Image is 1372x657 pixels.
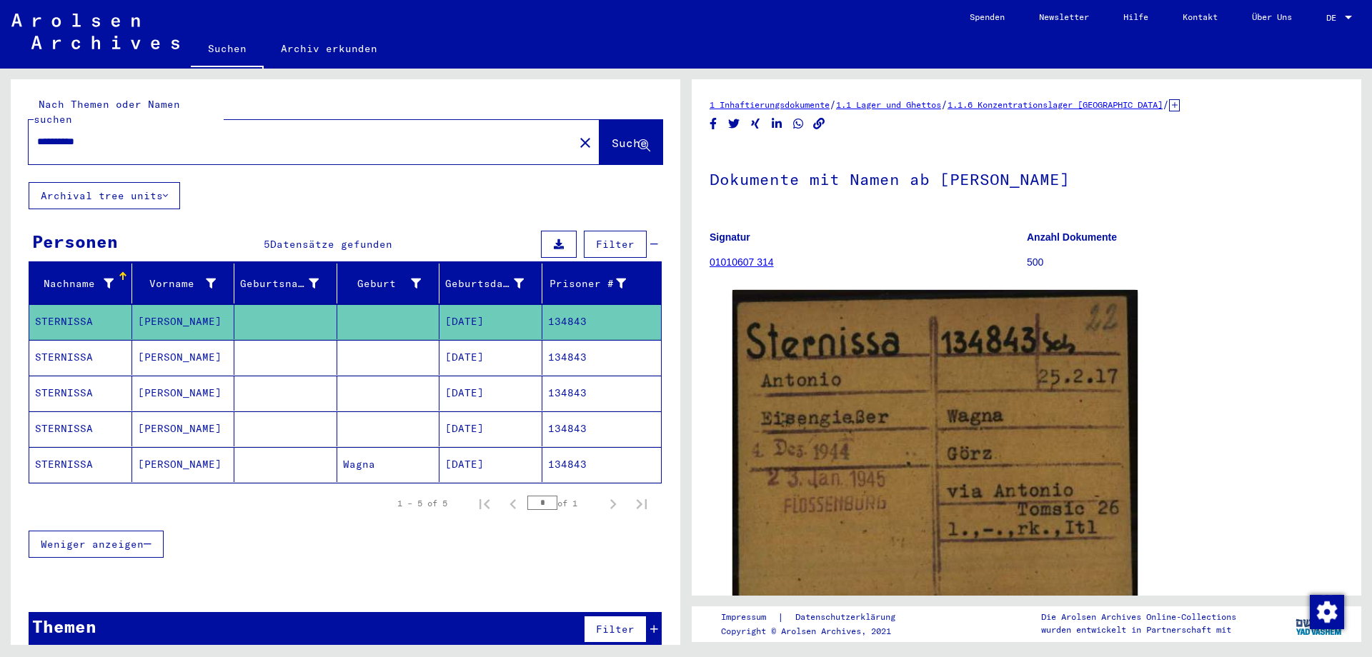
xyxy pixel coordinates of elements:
mat-cell: 134843 [542,447,662,482]
mat-cell: 134843 [542,304,662,339]
button: Share on Facebook [706,115,721,133]
button: Suche [600,120,662,164]
button: Archival tree units [29,182,180,209]
mat-cell: [PERSON_NAME] [132,376,235,411]
div: Prisoner # [548,276,627,291]
span: DE [1326,13,1342,23]
mat-cell: [DATE] [439,447,542,482]
a: Impressum [721,610,777,625]
span: / [941,98,948,111]
a: 1.1 Lager und Ghettos [836,99,941,110]
mat-label: Nach Themen oder Namen suchen [34,98,180,126]
mat-cell: [DATE] [439,376,542,411]
div: Geburtsdatum [445,272,542,295]
a: Datenschutzerklärung [784,610,913,625]
mat-cell: STERNISSA [29,340,132,375]
img: yv_logo.png [1293,606,1346,641]
mat-cell: [PERSON_NAME] [132,411,235,446]
button: Share on WhatsApp [791,115,806,133]
div: of 1 [527,496,599,510]
div: Themen [32,613,96,639]
mat-header-cell: Geburtsdatum [439,264,542,304]
button: Share on Twitter [727,115,742,133]
span: Weniger anzeigen [41,538,144,551]
mat-cell: STERNISSA [29,304,132,339]
div: Personen [32,229,118,254]
mat-cell: 134843 [542,376,662,411]
div: Zustimmung ändern [1309,594,1343,628]
mat-cell: [PERSON_NAME] [132,447,235,482]
div: Nachname [35,276,114,291]
a: Suchen [191,31,264,69]
mat-cell: Wagna [337,447,440,482]
img: 001.jpg [732,290,1138,616]
div: Vorname [138,272,234,295]
mat-header-cell: Vorname [132,264,235,304]
div: Nachname [35,272,131,295]
div: 1 – 5 of 5 [397,497,447,510]
button: First page [470,489,499,518]
span: / [830,98,836,111]
button: Next page [599,489,627,518]
mat-cell: 134843 [542,340,662,375]
img: Arolsen_neg.svg [11,14,179,49]
span: Filter [596,623,635,636]
button: Share on Xing [748,115,763,133]
button: Filter [584,616,647,643]
button: Previous page [499,489,527,518]
mat-cell: STERNISSA [29,411,132,446]
div: Geburtsname [240,272,337,295]
a: 01010607 314 [710,256,774,268]
mat-cell: 134843 [542,411,662,446]
b: Signatur [710,231,750,243]
mat-icon: close [577,134,594,151]
span: Filter [596,238,635,251]
button: Share on LinkedIn [770,115,785,133]
span: 5 [264,238,270,251]
b: Anzahl Dokumente [1027,231,1117,243]
button: Last page [627,489,656,518]
div: Geburtsdatum [445,276,524,291]
mat-cell: [DATE] [439,304,542,339]
mat-header-cell: Geburt‏ [337,264,440,304]
mat-cell: [PERSON_NAME] [132,340,235,375]
p: Copyright © Arolsen Archives, 2021 [721,625,913,638]
p: 500 [1027,255,1343,270]
button: Weniger anzeigen [29,531,164,558]
mat-cell: [DATE] [439,411,542,446]
button: Copy link [812,115,827,133]
mat-cell: [DATE] [439,340,542,375]
h1: Dokumente mit Namen ab [PERSON_NAME] [710,146,1343,209]
button: Filter [584,231,647,258]
span: / [1163,98,1169,111]
p: Die Arolsen Archives Online-Collections [1041,611,1236,623]
p: wurden entwickelt in Partnerschaft mit [1041,623,1236,636]
mat-cell: [PERSON_NAME] [132,304,235,339]
mat-header-cell: Geburtsname [234,264,337,304]
a: 1 Inhaftierungsdokumente [710,99,830,110]
a: 1.1.6 Konzentrationslager [GEOGRAPHIC_DATA] [948,99,1163,110]
span: Datensätze gefunden [270,238,392,251]
button: Clear [571,128,600,156]
div: | [721,610,913,625]
mat-cell: STERNISSA [29,447,132,482]
mat-header-cell: Prisoner # [542,264,662,304]
img: Zustimmung ändern [1310,595,1344,629]
mat-header-cell: Nachname [29,264,132,304]
div: Geburtsname [240,276,319,291]
div: Geburt‏ [343,276,422,291]
mat-cell: STERNISSA [29,376,132,411]
div: Prisoner # [548,272,645,295]
a: Archiv erkunden [264,31,394,66]
span: Suche [612,136,647,150]
div: Geburt‏ [343,272,439,295]
div: Vorname [138,276,217,291]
